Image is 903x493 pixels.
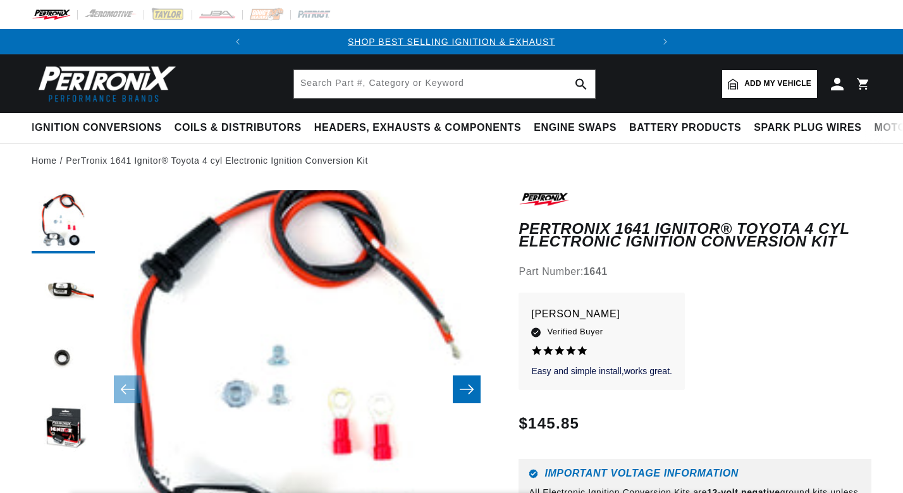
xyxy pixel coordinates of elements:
button: Load image 1 in gallery view [32,190,95,253]
summary: Engine Swaps [527,113,623,143]
h6: Important Voltage Information [529,469,861,478]
strong: 1641 [584,266,608,277]
button: Load image 2 in gallery view [32,260,95,323]
span: Ignition Conversions [32,121,162,135]
a: Home [32,154,57,167]
button: Slide left [114,375,142,403]
span: Add my vehicle [744,78,811,90]
div: 1 of 2 [250,35,653,49]
a: PerTronix 1641 Ignitor® Toyota 4 cyl Electronic Ignition Conversion Kit [66,154,368,167]
button: search button [567,70,595,98]
summary: Coils & Distributors [168,113,308,143]
button: Translation missing: en.sections.announcements.previous_announcement [225,29,250,54]
summary: Headers, Exhausts & Components [308,113,527,143]
div: Announcement [250,35,653,49]
button: Slide right [453,375,481,403]
span: Battery Products [629,121,741,135]
h1: PerTronix 1641 Ignitor® Toyota 4 cyl Electronic Ignition Conversion Kit [519,222,871,248]
button: Load image 4 in gallery view [32,399,95,462]
summary: Battery Products [623,113,747,143]
input: Search Part #, Category or Keyword [294,70,595,98]
span: Spark Plug Wires [754,121,861,135]
nav: breadcrumbs [32,154,871,167]
div: Part Number: [519,264,871,280]
img: Pertronix [32,62,177,106]
summary: Ignition Conversions [32,113,168,143]
p: Easy and simple install,works great. [531,365,672,378]
span: Verified Buyer [547,325,603,339]
a: SHOP BEST SELLING IGNITION & EXHAUST [348,37,555,47]
span: Engine Swaps [534,121,617,135]
summary: Spark Plug Wires [747,113,868,143]
a: Add my vehicle [722,70,817,98]
button: Translation missing: en.sections.announcements.next_announcement [653,29,678,54]
p: [PERSON_NAME] [531,305,672,323]
button: Load image 3 in gallery view [32,329,95,393]
span: Headers, Exhausts & Components [314,121,521,135]
span: $145.85 [519,412,579,435]
span: Coils & Distributors [175,121,302,135]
